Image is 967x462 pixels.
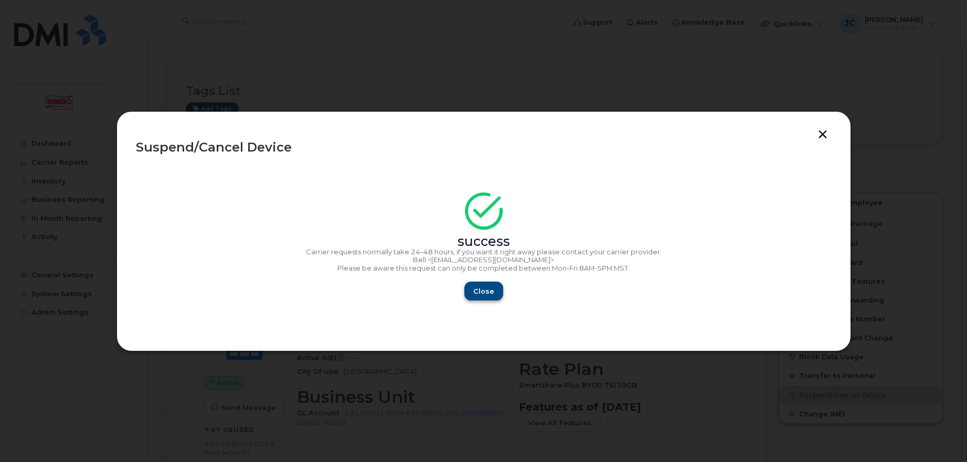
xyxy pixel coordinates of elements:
[136,238,832,246] div: success
[136,256,832,264] p: Bell <[EMAIL_ADDRESS][DOMAIN_NAME]>
[136,141,832,154] div: Suspend/Cancel Device
[136,264,832,273] p: Please be aware this request can only be completed between Mon-Fri 8AM-5PM MST.
[464,282,503,300] button: Close
[473,286,494,296] span: Close
[136,248,832,256] p: Carrier requests normally take 24–48 hours, if you want it right away please contact your carrier...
